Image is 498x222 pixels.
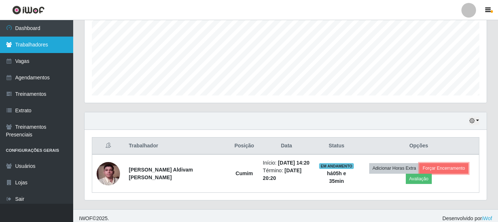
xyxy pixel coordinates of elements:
li: Início: [263,159,310,167]
th: Status [315,138,359,155]
time: [DATE] 14:20 [278,160,310,166]
a: iWof [482,215,492,221]
button: Adicionar Horas Extra [369,163,419,173]
img: CoreUI Logo [12,5,45,15]
span: IWOF [79,215,93,221]
th: Data [258,138,314,155]
strong: [PERSON_NAME] Aldivam [PERSON_NAME] [129,167,193,180]
th: Opções [359,138,479,155]
strong: Cumim [236,170,253,176]
img: 1610988718432.jpeg [97,158,120,189]
strong: há 05 h e 35 min [327,170,346,184]
span: EM ANDAMENTO [319,163,354,169]
th: Trabalhador [124,138,230,155]
li: Término: [263,167,310,182]
button: Forçar Encerramento [419,163,468,173]
button: Avaliação [406,174,432,184]
th: Posição [230,138,259,155]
